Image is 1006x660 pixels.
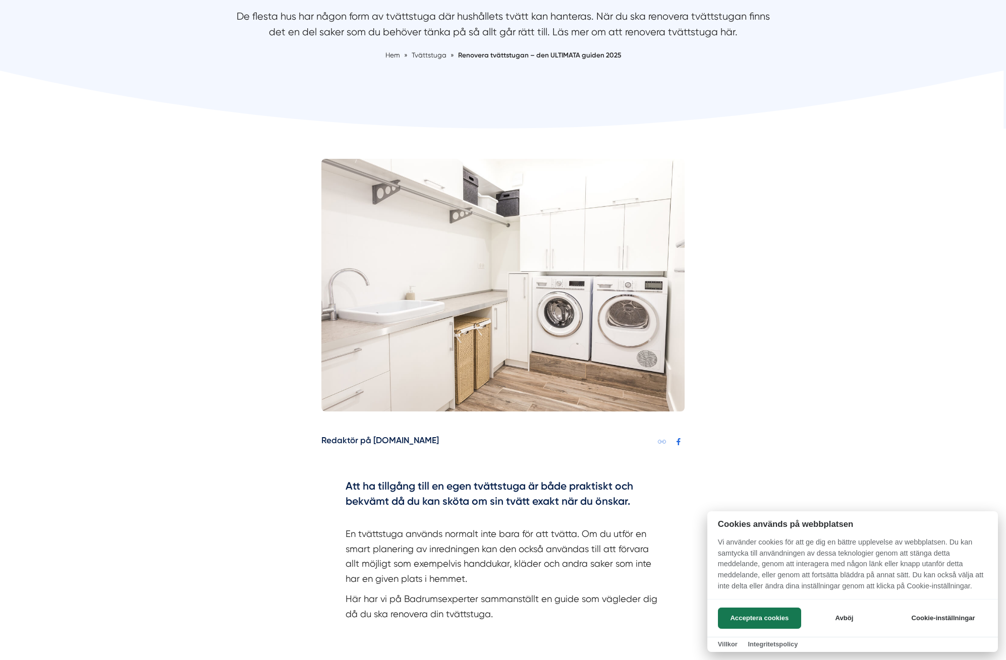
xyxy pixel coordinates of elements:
a: Integritetspolicy [748,640,798,648]
h2: Cookies används på webbplatsen [707,519,998,529]
p: Vi använder cookies för att ge dig en bättre upplevelse av webbplatsen. Du kan samtycka till anvä... [707,537,998,598]
a: Villkor [718,640,738,648]
button: Cookie-inställningar [899,608,987,629]
button: Avböj [804,608,884,629]
button: Acceptera cookies [718,608,801,629]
